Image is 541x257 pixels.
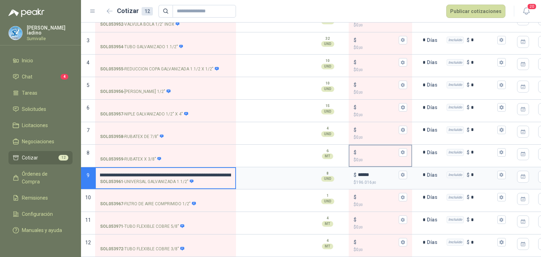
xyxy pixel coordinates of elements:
span: ,00 [359,136,363,139]
p: $ [354,112,407,118]
button: Incluido $ [497,238,506,246]
p: $ [354,89,407,96]
span: 0 [356,45,363,50]
a: Remisiones [8,191,73,205]
input: SOL053959-RUBATEX X 3/8" [100,150,231,155]
input: Incluido $ [471,82,496,88]
p: $ [354,246,407,253]
p: $ [467,149,470,156]
span: 0 [356,67,363,72]
span: ,00 [359,113,363,117]
div: Incluido [447,216,464,223]
div: UND [321,109,334,114]
button: Incluido $ [497,148,506,157]
button: $$0,00 [399,58,407,67]
div: Incluido [447,37,464,44]
p: - UNIVERSAL GALVANIZADA 1.1/2" [100,178,194,185]
input: SOL053971-TUBO FLEXIBLE COBRE 5/8" [100,217,231,222]
span: 0 [356,157,363,162]
a: Licitaciones [8,119,73,132]
p: - [PERSON_NAME] 1/2" [100,88,171,95]
div: Incluido [447,194,464,201]
p: $ [354,149,356,156]
span: Inicio [22,57,33,64]
strong: SOL053971 [100,223,123,230]
span: 0 [356,135,363,140]
input: SOL053958-RUBATEX DE 7/8" [100,127,231,133]
strong: SOL053972 [100,246,123,252]
span: ,80 [372,181,376,184]
div: UND [321,41,334,47]
div: Incluido [447,171,464,178]
p: $ [354,224,407,231]
p: 32 [325,36,330,42]
div: Incluido [447,104,464,111]
div: Incluido [447,126,464,133]
button: Incluido $ [497,81,506,89]
strong: SOL053959 [100,156,123,163]
p: - FILTRO DE AIRE COMPRIMIDO 1/2" [100,201,196,207]
p: $ [354,171,356,179]
span: ,00 [359,46,363,50]
p: $ [354,179,407,186]
p: 10 [325,81,330,86]
p: $ [354,67,407,73]
button: $$196.016,80 [399,171,407,179]
button: $$0,00 [399,36,407,44]
p: $ [354,36,356,44]
p: $ [354,44,407,51]
input: SOL053961-UNIVERSAL GALVANIZADA 1.1/2" [100,172,231,178]
div: UND [321,176,334,182]
strong: SOL053967 [100,201,123,207]
p: Sumivalle [27,37,73,41]
input: Incluido $ [471,240,496,245]
span: 3 [87,38,89,43]
span: 0 [356,90,363,95]
span: ,00 [359,248,363,252]
p: $ [467,193,470,201]
input: Incluido $ [471,105,496,110]
strong: SOL053952 [100,21,123,28]
a: Cotizar12 [8,151,73,164]
p: Días [427,213,440,227]
span: Manuales y ayuda [22,226,62,234]
p: Días [427,33,440,47]
input: Incluido $ [471,127,496,132]
p: Días [427,145,440,159]
button: $$0,00 [399,81,407,89]
span: 5 [87,82,89,88]
p: $ [354,201,407,208]
input: SOL053957-NIPLE GALVANIZADO 1/2" X 4" [100,105,231,110]
p: $ [467,126,470,134]
input: SOL053972-TUBO FLEXIBLE COBRE 3/8" [100,240,231,245]
button: Incluido $ [497,126,506,134]
a: Configuración [8,207,73,221]
span: 12 [85,240,91,245]
h2: Cotizar [117,6,153,16]
input: SOL053954-TUBO GALVANIZADO 1.1/2" [100,38,231,43]
span: Cotizar [22,154,38,162]
span: Chat [22,73,32,81]
span: 12 [58,155,68,161]
p: $ [467,81,470,89]
span: ,00 [359,225,363,229]
span: ,00 [359,203,363,207]
strong: SOL053961 [100,178,123,185]
a: Negociaciones [8,135,73,148]
button: Incluido $ [497,171,506,179]
div: Incluido [447,59,464,66]
p: $ [467,36,470,44]
a: Solicitudes [8,102,73,116]
button: $$0,00 [399,238,407,246]
a: Órdenes de Compra [8,167,73,188]
p: $ [354,193,356,201]
p: - REDUCCION COPA GALVANIZADA 1.1/2 X 1/2" [100,66,219,73]
div: MT [322,153,333,159]
span: 9 [87,173,89,178]
span: Licitaciones [22,121,48,129]
p: $ [354,104,356,111]
div: MT [322,244,333,249]
input: $$0,00 [358,37,397,43]
span: 4 [61,74,68,80]
p: $ [467,171,470,179]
